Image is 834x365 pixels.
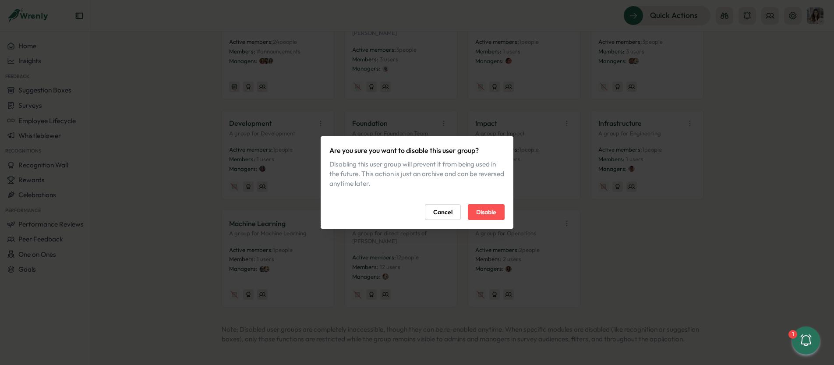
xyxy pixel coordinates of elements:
[468,204,505,220] button: Disable
[788,330,797,339] div: 1
[329,145,505,156] p: Are you sure you want to disable this user group?
[476,205,496,220] span: Disable
[329,159,505,188] div: Disabling this user group will prevent it from being used in the future. This action is just an a...
[433,205,452,220] span: Cancel
[425,204,461,220] button: Cancel
[792,326,820,354] button: 1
